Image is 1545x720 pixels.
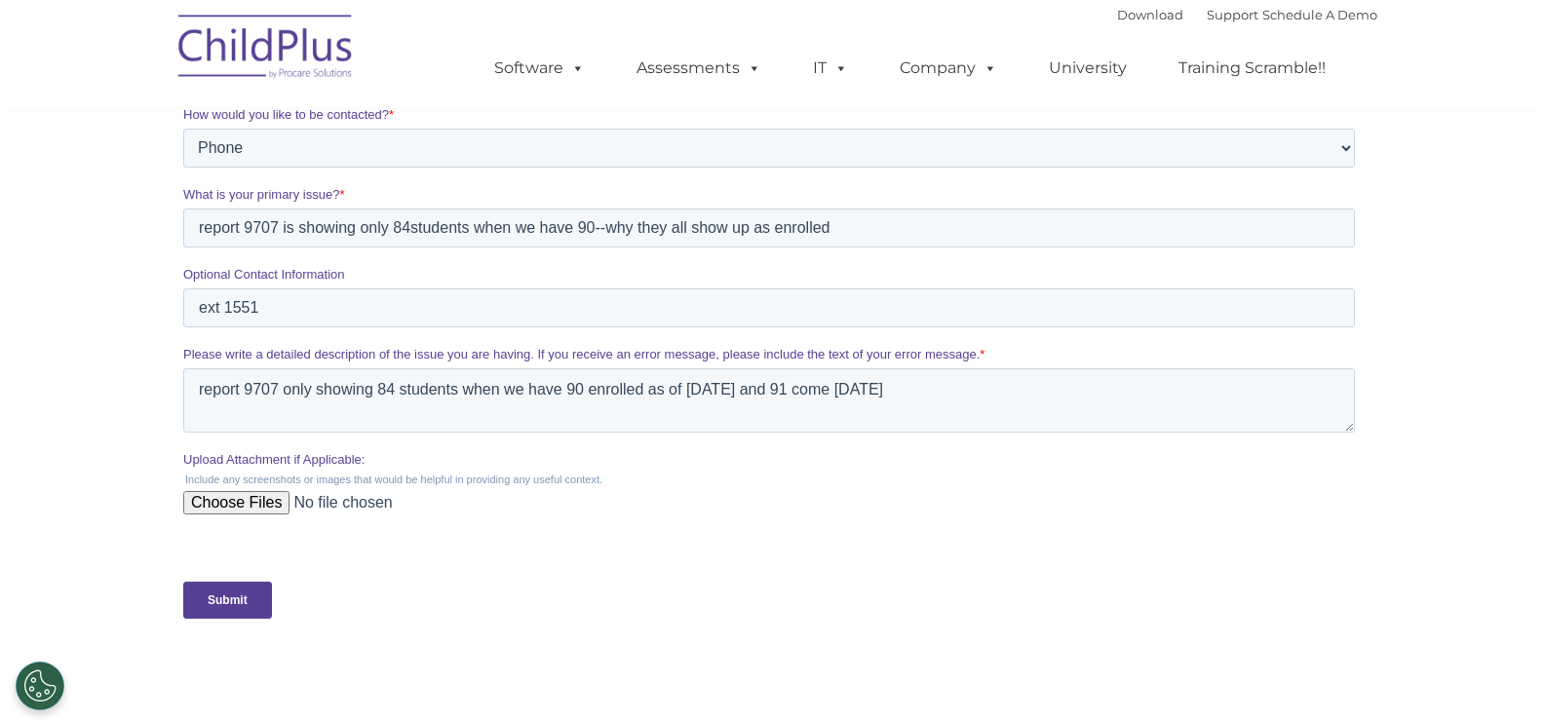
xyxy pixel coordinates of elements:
[1226,510,1545,720] iframe: Chat Widget
[16,662,64,710] button: Cookies Settings
[475,49,604,88] a: Software
[880,49,1017,88] a: Company
[1262,7,1377,22] a: Schedule A Demo
[1029,49,1146,88] a: University
[590,193,673,208] span: Phone number
[169,1,364,98] img: ChildPlus by Procare Solutions
[1207,7,1258,22] a: Support
[1117,7,1183,22] a: Download
[1117,7,1377,22] font: |
[617,49,781,88] a: Assessments
[1159,49,1345,88] a: Training Scramble!!
[793,49,868,88] a: IT
[590,113,649,128] span: Last name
